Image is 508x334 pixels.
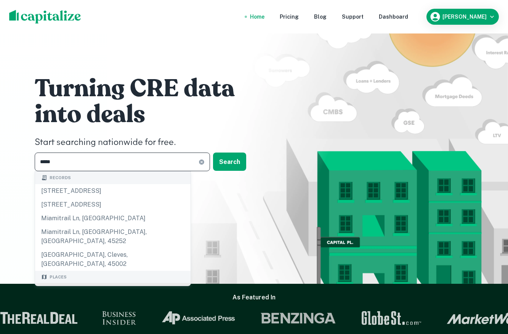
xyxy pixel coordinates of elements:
[342,13,364,21] a: Support
[35,136,263,150] h4: Start searching nationwide for free.
[154,311,229,325] img: Associated Press
[96,311,130,325] img: Business Insider
[470,273,508,310] iframe: Chat Widget
[35,248,191,271] div: [GEOGRAPHIC_DATA], cleves, [GEOGRAPHIC_DATA], 45002
[250,13,264,21] a: Home
[314,13,327,21] a: Blog
[253,311,330,325] img: Benzinga
[426,9,499,25] button: [PERSON_NAME]
[50,274,67,280] span: Places
[354,311,416,325] img: GlobeSt
[35,184,191,198] div: [STREET_ADDRESS]
[9,10,81,24] img: capitalize-logo.png
[232,293,276,302] h6: As Featured In
[280,13,299,21] a: Pricing
[50,175,71,181] span: Records
[35,99,263,130] h1: into deals
[379,13,408,21] a: Dashboard
[35,212,191,225] div: miamitrail ln, [GEOGRAPHIC_DATA]
[213,153,246,171] button: Search
[35,73,263,104] h1: Turning CRE data
[35,283,191,306] div: [GEOGRAPHIC_DATA], [GEOGRAPHIC_DATA], [GEOGRAPHIC_DATA]
[35,198,191,212] div: [STREET_ADDRESS]
[35,225,191,248] div: miamitrail ln, [GEOGRAPHIC_DATA], [GEOGRAPHIC_DATA], 45252
[442,14,487,19] h6: [PERSON_NAME]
